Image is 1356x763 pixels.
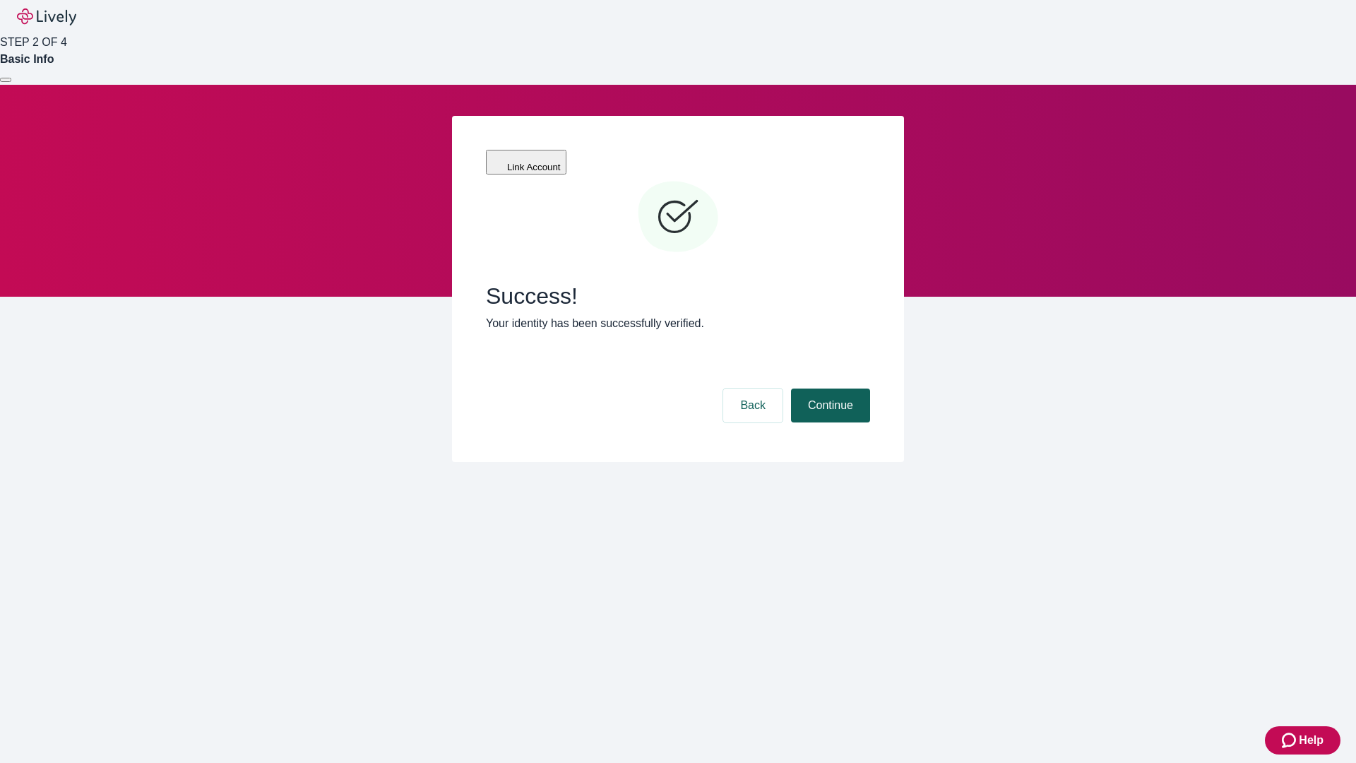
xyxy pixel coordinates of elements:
svg: Checkmark icon [636,175,720,260]
span: Help [1299,732,1324,749]
button: Zendesk support iconHelp [1265,726,1340,755]
span: Success! [486,283,870,309]
button: Back [723,389,783,422]
p: Your identity has been successfully verified. [486,315,870,332]
svg: Zendesk support icon [1282,732,1299,749]
button: Link Account [486,150,566,175]
img: Lively [17,8,76,25]
button: Continue [791,389,870,422]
